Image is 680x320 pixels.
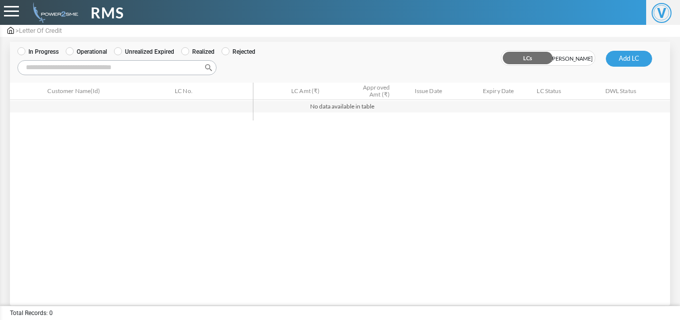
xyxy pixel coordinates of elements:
[393,83,463,100] th: Issue Date: activate to sort column ascending
[10,101,670,112] td: No data available in table
[66,47,107,56] label: Operational
[10,309,53,318] span: Total Records: 0
[171,83,253,100] th: LC No.: activate to sort column ascending
[7,27,14,34] img: admin
[19,27,62,34] span: Letter Of Credit
[17,60,217,75] input: Search:
[548,51,595,66] span: [PERSON_NAME]
[222,47,255,56] label: Rejected
[29,2,78,23] img: admin
[501,51,548,66] span: LCs
[606,51,652,67] button: Add LC
[533,83,601,100] th: LC Status: activate to sort column ascending
[652,3,672,23] span: V
[17,47,59,56] label: In Progress
[602,83,670,100] th: DWL Status: activate to sort column ascending
[114,47,174,56] label: Unrealized Expired
[91,1,124,24] span: RMS
[253,83,324,100] th: LC Amt (₹): activate to sort column ascending
[44,83,171,100] th: Customer Name(Id): activate to sort column ascending
[323,83,393,100] th: Approved Amt (₹): activate to sort column ascending
[463,83,534,100] th: Expiry Date: activate to sort column ascending
[10,83,44,100] th: &nbsp;: activate to sort column descending
[181,47,215,56] label: Realized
